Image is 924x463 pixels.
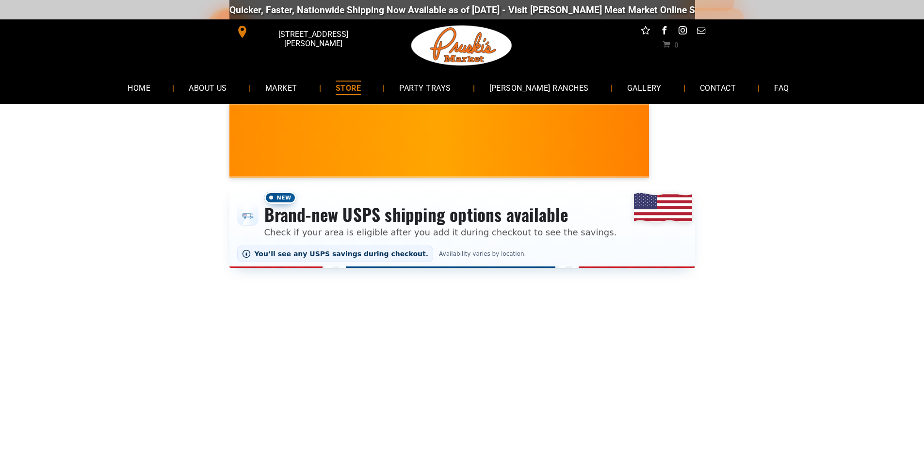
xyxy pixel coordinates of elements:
a: email [695,24,707,39]
a: PARTY TRAYS [385,75,465,100]
a: Social network [639,24,652,39]
span: New [264,192,296,204]
a: facebook [658,24,670,39]
a: CONTACT [685,75,750,100]
span: You’ll see any USPS savings during checkout. [255,250,429,258]
a: MARKET [251,75,312,100]
a: STORE [321,75,375,100]
a: HOME [113,75,165,100]
div: Quicker, Faster, Nationwide Shipping Now Available as of [DATE] - Visit [PERSON_NAME] Meat Market... [219,4,806,16]
a: GALLERY [613,75,676,100]
a: [PERSON_NAME] RANCHES [475,75,603,100]
span: Availability varies by location. [437,250,528,257]
img: Pruski-s+Market+HQ+Logo2-1920w.png [409,19,514,72]
a: FAQ [760,75,803,100]
a: ABOUT US [174,75,242,100]
h3: Brand-new USPS shipping options available [264,204,617,225]
p: Check if your area is eligible after you add it during checkout to see the savings. [264,226,617,239]
a: [STREET_ADDRESS][PERSON_NAME] [229,24,378,39]
span: [PERSON_NAME] MARKET [634,148,825,163]
div: Shipping options announcement [229,185,695,268]
span: [STREET_ADDRESS][PERSON_NAME] [250,25,375,53]
a: instagram [676,24,689,39]
span: 0 [674,40,678,48]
